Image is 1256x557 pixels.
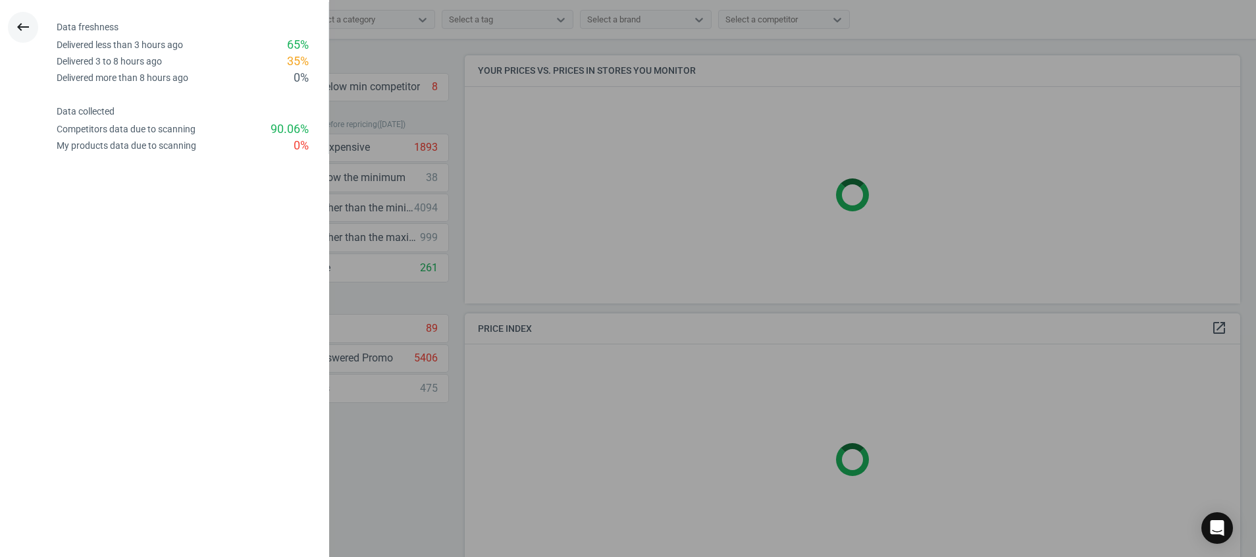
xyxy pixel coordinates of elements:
div: 0 % [294,70,309,86]
div: My products data due to scanning [57,140,196,152]
div: Delivered more than 8 hours ago [57,72,188,84]
div: Delivered 3 to 8 hours ago [57,55,162,68]
button: keyboard_backspace [8,12,38,43]
div: Competitors data due to scanning [57,123,196,136]
div: 35 % [287,53,309,70]
div: 90.06 % [271,121,309,138]
h4: Data collected [57,106,328,117]
h4: Data freshness [57,22,328,33]
div: Open Intercom Messenger [1201,512,1233,544]
i: keyboard_backspace [15,19,31,35]
div: 0 % [294,138,309,154]
div: Delivered less than 3 hours ago [57,39,183,51]
div: 65 % [287,37,309,53]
